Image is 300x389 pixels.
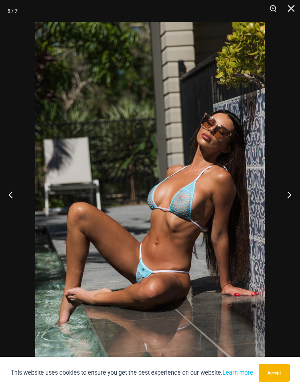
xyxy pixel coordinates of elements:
button: Next [273,176,300,213]
a: Learn more [222,369,253,376]
button: Accept [259,364,290,382]
div: 5 / 7 [7,5,18,16]
p: This website uses cookies to ensure you get the best experience on our website. [11,368,253,378]
img: Cyclone Sky 318 Top 4275 Bottom 06 [35,22,265,367]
